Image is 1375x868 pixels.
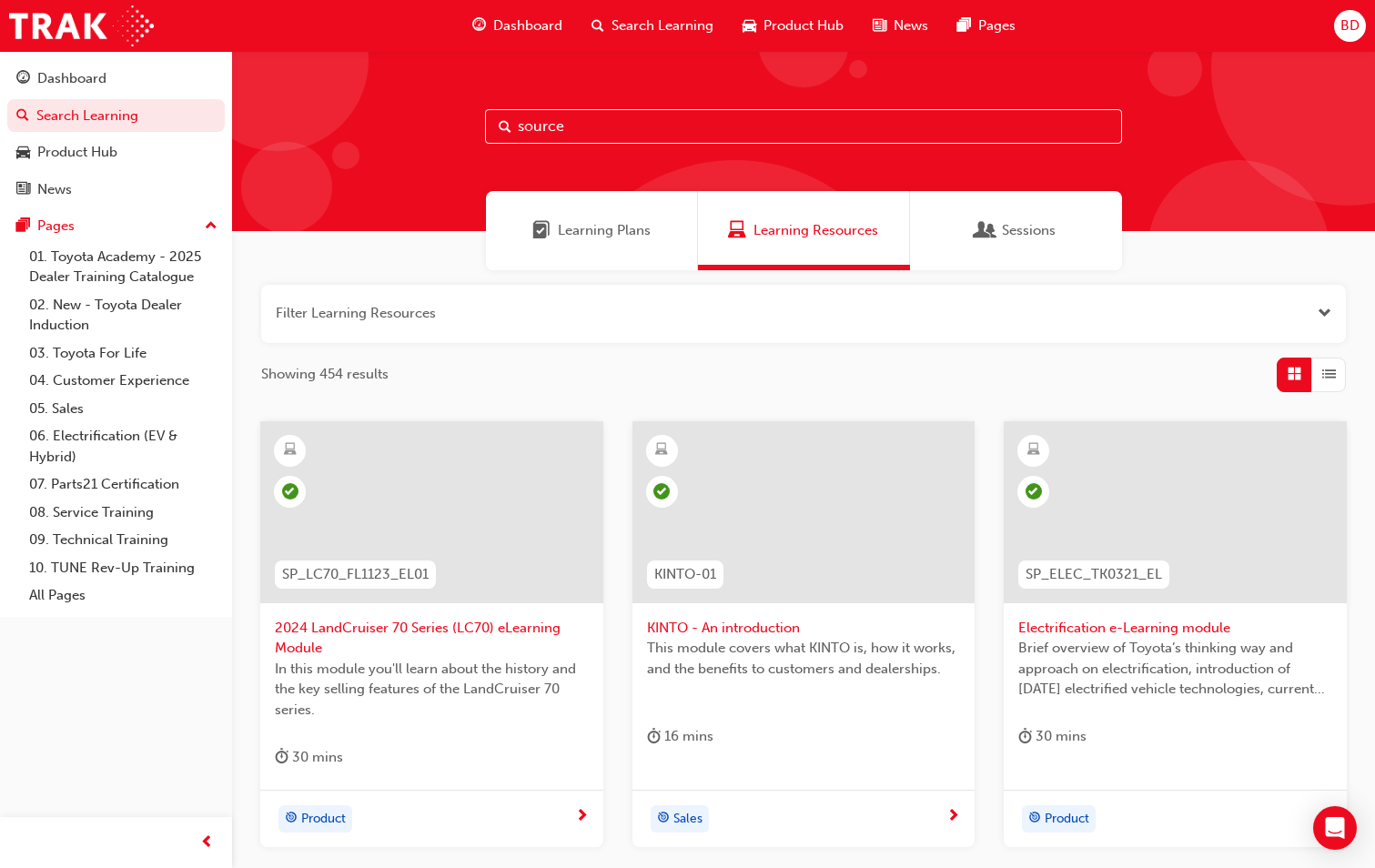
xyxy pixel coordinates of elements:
[632,421,976,847] a: KINTO-01KINTO - An introductionThis module covers what KINTO is, how it works, and the benefits t...
[655,439,668,462] span: learningResourceType_ELEARNING-icon
[458,7,577,45] a: guage-iconDashboard
[275,746,343,769] div: 30 mins
[753,220,878,241] span: Learning Resources
[1026,483,1042,500] span: learningRecordVerb_COMPLETE-icon
[16,182,30,198] span: news-icon
[22,499,225,527] a: 08. Service Training
[16,218,30,235] span: pages-icon
[485,109,1122,144] input: Search...
[858,7,943,45] a: news-iconNews
[284,439,297,462] span: learningResourceType_ELEARNING-icon
[22,243,225,291] a: 01. Toyota Academy - 2025 Dealer Training Catalogue
[1002,220,1056,241] span: Sessions
[653,483,670,500] span: learningRecordVerb_PASS-icon
[7,209,225,243] button: Pages
[16,145,30,161] span: car-icon
[472,15,486,37] span: guage-icon
[37,142,117,163] div: Product Hub
[728,7,858,45] a: car-iconProduct Hub
[612,15,713,36] span: Search Learning
[873,15,886,37] span: news-icon
[657,807,670,831] span: target-icon
[1018,725,1087,748] div: 30 mins
[1340,15,1360,36] span: BD
[37,179,72,200] div: News
[282,564,429,585] span: SP_LC70_FL1123_EL01
[301,809,346,830] span: Product
[1018,638,1332,700] span: Brief overview of Toyota’s thinking way and approach on electrification, introduction of [DATE] e...
[698,191,910,270] a: Learning ResourcesLearning Resources
[1018,618,1332,639] span: Electrification e-Learning module
[22,291,225,339] a: 02. New - Toyota Dealer Induction
[22,526,225,554] a: 09. Technical Training
[22,422,225,470] a: 06. Electrification (EV & Hybrid)
[16,71,30,87] span: guage-icon
[7,99,225,133] a: Search Learning
[7,62,225,96] a: Dashboard
[275,746,288,769] span: duration-icon
[743,15,756,37] span: car-icon
[654,564,716,585] span: KINTO-01
[647,725,661,748] span: duration-icon
[22,554,225,582] a: 10. TUNE Rev-Up Training
[7,58,225,209] button: DashboardSearch LearningProduct HubNews
[486,191,698,270] a: Learning PlansLearning Plans
[7,173,225,207] a: News
[1027,439,1040,462] span: learningResourceType_ELEARNING-icon
[499,116,511,137] span: Search
[558,220,651,241] span: Learning Plans
[16,108,29,125] span: search-icon
[493,15,562,36] span: Dashboard
[1028,807,1041,831] span: target-icon
[275,659,589,721] span: In this module you'll learn about the history and the key selling features of the LandCruiser 70 ...
[1313,806,1357,850] div: Open Intercom Messenger
[575,809,589,825] span: next-icon
[910,191,1122,270] a: SessionsSessions
[577,7,728,45] a: search-iconSearch Learning
[22,581,225,610] a: All Pages
[978,15,1016,36] span: Pages
[673,809,703,830] span: Sales
[205,215,217,238] span: up-icon
[894,15,928,36] span: News
[22,470,225,499] a: 07. Parts21 Certification
[1334,10,1366,42] button: BD
[22,339,225,368] a: 03. Toyota For Life
[261,364,389,385] span: Showing 454 results
[943,7,1030,45] a: pages-iconPages
[763,15,844,36] span: Product Hub
[37,68,106,89] div: Dashboard
[647,618,961,639] span: KINTO - An introduction
[1018,725,1032,748] span: duration-icon
[285,807,298,831] span: target-icon
[647,638,961,679] span: This module covers what KINTO is, how it works, and the benefits to customers and dealerships.
[37,216,75,237] div: Pages
[647,725,713,748] div: 16 mins
[591,15,604,37] span: search-icon
[9,5,154,46] img: Trak
[957,15,971,37] span: pages-icon
[275,618,589,659] span: 2024 LandCruiser 70 Series (LC70) eLearning Module
[282,483,298,500] span: learningRecordVerb_PASS-icon
[7,136,225,169] a: Product Hub
[1026,564,1162,585] span: SP_ELEC_TK0321_EL
[1288,364,1301,385] span: Grid
[200,832,214,854] span: prev-icon
[22,395,225,423] a: 05. Sales
[946,809,960,825] span: next-icon
[22,367,225,395] a: 04. Customer Experience
[1322,364,1336,385] span: List
[976,220,995,241] span: Sessions
[260,421,603,847] a: SP_LC70_FL1123_EL012024 LandCruiser 70 Series (LC70) eLearning ModuleIn this module you'll learn ...
[532,220,551,241] span: Learning Plans
[1318,303,1331,324] button: Open the filter
[1045,809,1089,830] span: Product
[728,220,746,241] span: Learning Resources
[1004,421,1347,847] a: SP_ELEC_TK0321_ELElectrification e-Learning moduleBrief overview of Toyota’s thinking way and app...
